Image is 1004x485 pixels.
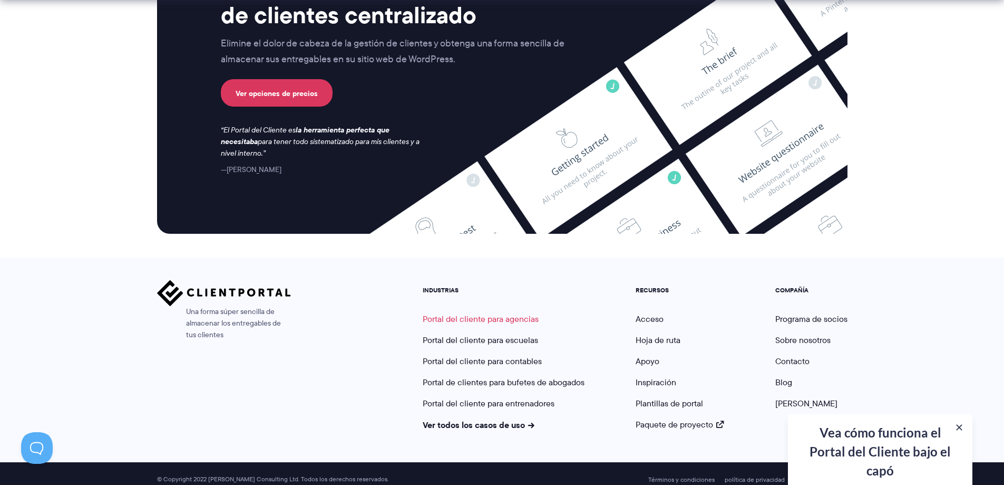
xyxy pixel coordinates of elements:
a: Contacto [775,355,810,367]
font: Elimine el dolor de cabeza de la gestión de clientes y obtenga una forma sencilla de almacenar su... [221,36,564,66]
font: COMPAÑÍA [775,286,808,295]
font: INDUSTRIAS [423,286,459,295]
font: [PERSON_NAME] [227,164,281,175]
a: Portal de clientes para bufetes de abogados [423,376,584,388]
a: Portal del cliente para escuelas [423,334,538,346]
font: política de privacidad [725,475,785,484]
a: Sobre nosotros [775,334,831,346]
a: Ver opciones de precios [221,79,333,107]
font: Paquete de proyecto [636,419,713,431]
a: Inspiración [636,376,676,388]
iframe: Activar/desactivar soporte al cliente [21,432,53,464]
a: Blog [775,376,792,388]
font: Ver opciones de precios [236,88,318,99]
a: Hoja de ruta [636,334,680,346]
font: RECURSOS [636,286,669,295]
font: © Copyright 2022 [PERSON_NAME] Consulting Ltd. Todos los derechos reservados. [157,474,388,483]
font: la herramienta perfecta que necesitaba [221,124,389,147]
a: Acceso [636,313,664,325]
a: [PERSON_NAME] [775,397,837,410]
a: Plantillas de portal [636,397,703,410]
font: Términos y condiciones [648,475,715,484]
font: El Portal del Cliente es [223,125,296,135]
font: Ver todos los casos de uso [423,419,525,431]
a: Portal del cliente para agencias [423,313,539,325]
a: Ver todos los casos de uso [423,419,535,431]
a: Paquete de proyecto [636,419,724,431]
a: Apoyo [636,355,659,367]
a: Portal del cliente para contables [423,355,542,367]
font: para tener todo sistematizado para mis clientes y a nivel interno. [221,136,420,158]
a: Portal del cliente para entrenadores [423,397,554,410]
a: Programa de socios [775,313,847,325]
font: Una forma súper sencilla de almacenar los entregables de tus clientes [186,306,281,340]
a: Términos y condiciones [648,476,715,484]
a: política de privacidad [725,476,785,484]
